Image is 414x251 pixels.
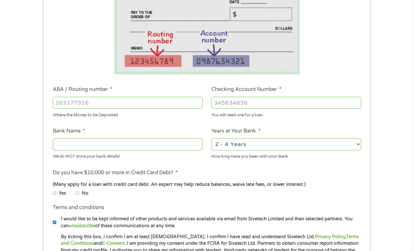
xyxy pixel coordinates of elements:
[211,151,361,160] div: How long Have you been with your Bank
[53,86,112,93] label: ABA / Routing number
[69,223,95,228] a: unsubscribe
[211,86,281,93] label: Checking Account Number
[53,151,203,160] div: We do NOT store your bank details!
[53,181,361,188] div: (Many apply for a loan with credit card debt. An expert may help reduce balances, waive late fees...
[59,190,66,197] label: Yes
[82,190,88,197] label: No
[53,97,203,109] input: 263177916
[102,241,124,246] a: E-Consent
[211,128,260,134] label: Years at Your Bank
[211,97,361,109] input: 345634636
[53,110,203,118] div: Where the Money to be Deposited
[53,204,104,211] label: Terms and conditions
[53,170,178,176] label: Do you have $10,000 or more in Credit Card Debt?
[315,234,345,239] a: Privacy Policy
[56,216,363,229] label: I would like to be kept informed of other products and services available via email from Sivetech...
[53,128,85,134] label: Bank Name
[211,110,361,118] div: You will need one for a loan.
